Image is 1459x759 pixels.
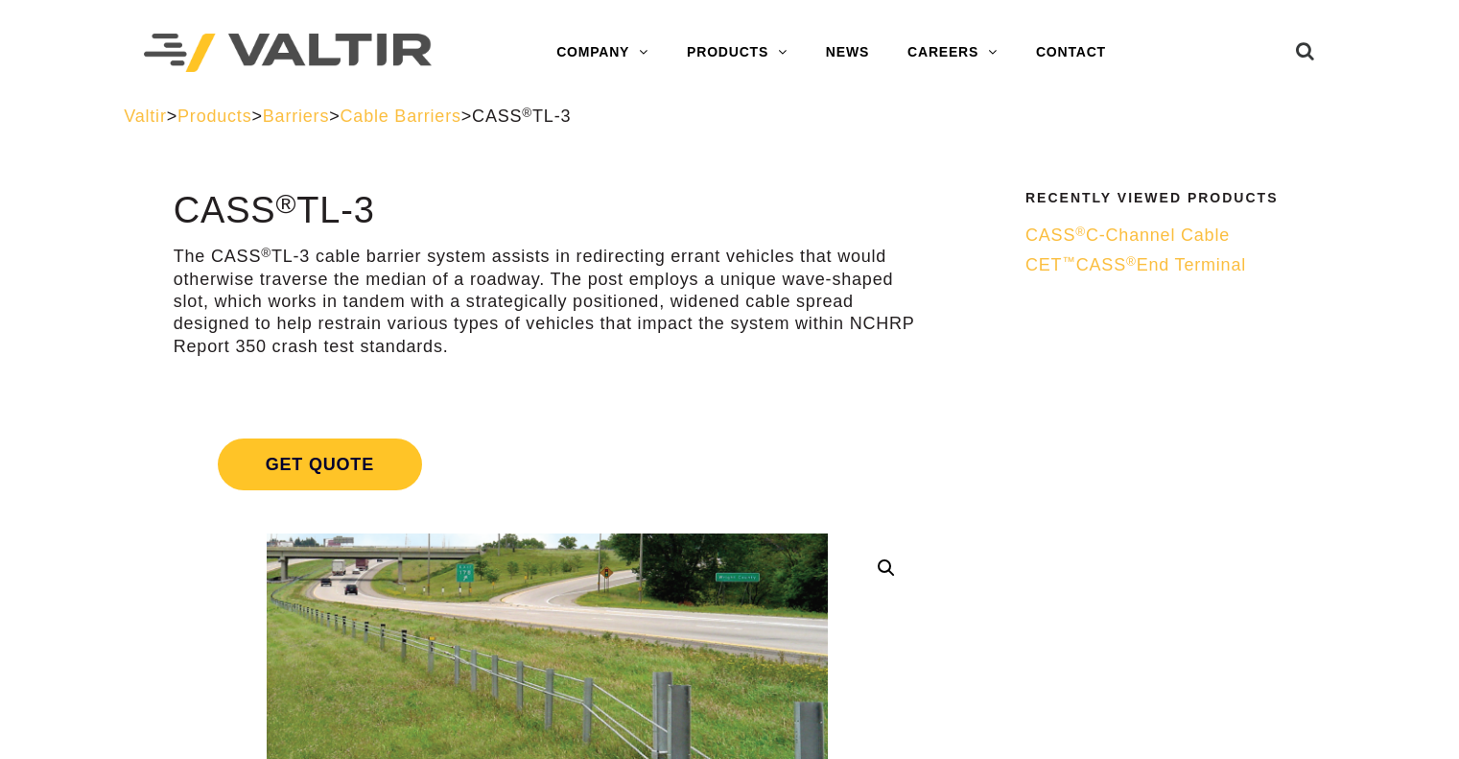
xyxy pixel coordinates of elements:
div: > > > > [124,106,1335,128]
img: Valtir [144,34,432,73]
span: Get Quote [218,439,422,490]
p: The CASS TL-3 cable barrier system assists in redirecting errant vehicles that would otherwise tr... [174,246,921,358]
a: CONTACT [1017,34,1125,72]
a: Barriers [263,107,329,126]
a: CAREERS [888,34,1017,72]
sup: ® [522,106,532,120]
a: Cable Barriers [341,107,461,126]
a: Get Quote [174,415,921,513]
sup: ® [1126,254,1137,269]
sup: ™ [1062,254,1075,269]
a: Products [177,107,251,126]
sup: ® [275,188,296,219]
span: CET CASS End Terminal [1025,255,1246,274]
a: COMPANY [537,34,668,72]
span: CASS TL-3 [472,107,571,126]
h1: CASS TL-3 [174,191,921,231]
a: CASS®C-Channel Cable [1025,225,1323,247]
sup: ® [261,246,271,260]
h2: Recently Viewed Products [1025,191,1323,205]
a: Valtir [124,107,166,126]
a: NEWS [807,34,888,72]
sup: ® [1075,225,1086,239]
span: CASS C-Channel Cable [1025,225,1230,245]
a: PRODUCTS [668,34,807,72]
a: CET™CASS®End Terminal [1025,254,1323,276]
